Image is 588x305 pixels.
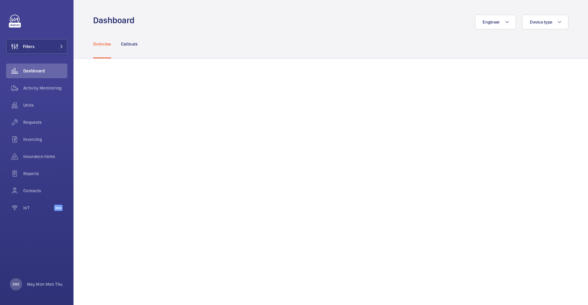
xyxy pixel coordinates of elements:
span: Units [23,102,67,108]
span: Dashboard [23,68,67,74]
span: Engineer [483,20,500,24]
p: May Mon Mon Thu [27,281,62,287]
span: Reports [23,171,67,177]
span: Device type [530,20,552,24]
p: Callouts [121,41,138,47]
span: Invoicing [23,136,67,142]
span: Requests [23,119,67,125]
span: Insurance items [23,153,67,160]
button: Engineer [475,15,516,29]
span: Filters [23,43,35,50]
span: Activity Monitoring [23,85,67,91]
span: IoT [23,205,54,211]
p: Overview [93,41,111,47]
button: Device type [522,15,568,29]
button: Filters [6,39,67,54]
span: Beta [54,205,62,211]
span: Contacts [23,188,67,194]
h1: Dashboard [93,15,138,26]
p: MM [13,281,19,287]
